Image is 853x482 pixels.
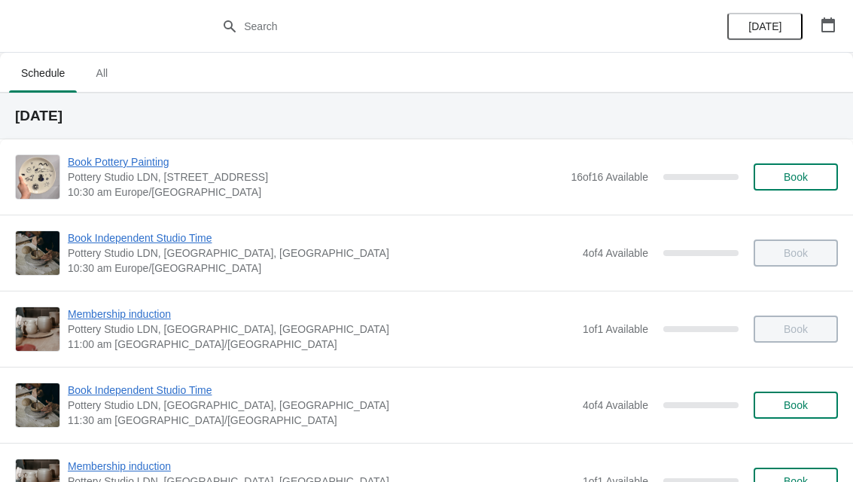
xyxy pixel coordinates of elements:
[9,59,77,87] span: Schedule
[754,392,838,419] button: Book
[68,459,575,474] span: Membership induction
[68,154,563,169] span: Book Pottery Painting
[68,246,575,261] span: Pottery Studio LDN, [GEOGRAPHIC_DATA], [GEOGRAPHIC_DATA]
[754,163,838,191] button: Book
[15,108,838,124] h2: [DATE]
[583,323,648,335] span: 1 of 1 Available
[68,307,575,322] span: Membership induction
[68,383,575,398] span: Book Independent Studio Time
[784,399,808,411] span: Book
[68,322,575,337] span: Pottery Studio LDN, [GEOGRAPHIC_DATA], [GEOGRAPHIC_DATA]
[16,231,59,274] img: Book Independent Studio Time | Pottery Studio LDN, London, UK | 10:30 am Europe/London
[16,383,59,426] img: Book Independent Studio Time | Pottery Studio LDN, London, UK | 11:30 am Europe/London
[571,171,648,183] span: 16 of 16 Available
[68,230,575,246] span: Book Independent Studio Time
[784,171,808,183] span: Book
[16,155,59,199] img: Book Pottery Painting | Pottery Studio LDN, Unit 1.3, Building A4, 10 Monro Way, London, SE10 0EJ...
[68,337,575,352] span: 11:00 am [GEOGRAPHIC_DATA]/[GEOGRAPHIC_DATA]
[243,13,640,40] input: Search
[83,59,120,87] span: All
[68,413,575,428] span: 11:30 am [GEOGRAPHIC_DATA]/[GEOGRAPHIC_DATA]
[583,247,648,259] span: 4 of 4 Available
[16,307,59,351] img: Membership induction | Pottery Studio LDN, Monro Way, London, UK | 11:00 am Europe/London
[68,169,563,185] span: Pottery Studio LDN, [STREET_ADDRESS]
[68,398,575,413] span: Pottery Studio LDN, [GEOGRAPHIC_DATA], [GEOGRAPHIC_DATA]
[748,20,781,32] span: [DATE]
[583,399,648,411] span: 4 of 4 Available
[68,185,563,200] span: 10:30 am Europe/[GEOGRAPHIC_DATA]
[727,13,803,40] button: [DATE]
[68,261,575,276] span: 10:30 am Europe/[GEOGRAPHIC_DATA]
